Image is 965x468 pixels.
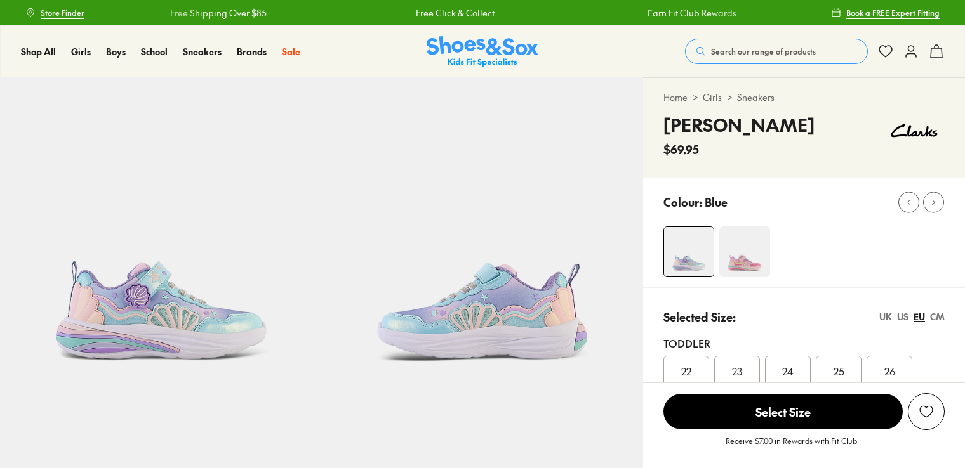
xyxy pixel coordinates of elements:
[705,193,728,211] p: Blue
[282,45,300,58] a: Sale
[663,141,699,158] span: $69.95
[663,335,945,351] div: Toddler
[183,45,222,58] a: Sneakers
[782,363,794,379] span: 24
[141,45,168,58] a: School
[879,310,892,323] div: UK
[846,7,940,18] span: Book a FREE Expert Fitting
[737,91,775,104] a: Sneakers
[703,91,722,104] a: Girls
[831,1,940,24] a: Book a FREE Expert Fitting
[897,310,908,323] div: US
[237,45,267,58] a: Brands
[663,91,688,104] a: Home
[322,77,644,399] img: Ari Blue
[663,393,903,430] button: Select Size
[427,36,538,67] a: Shoes & Sox
[834,363,844,379] span: 25
[415,6,493,20] a: Free Click & Collect
[681,363,691,379] span: 22
[663,193,702,211] p: Colour:
[930,310,945,323] div: CM
[732,363,742,379] span: 23
[21,45,56,58] a: Shop All
[914,310,925,323] div: EU
[169,6,265,20] a: Free Shipping Over $85
[884,363,895,379] span: 26
[685,39,868,64] button: Search our range of products
[646,6,735,20] a: Earn Fit Club Rewards
[664,227,714,276] img: Ari Blue
[427,36,538,67] img: SNS_Logo_Responsive.svg
[726,435,857,458] p: Receive $7.00 in Rewards with Fit Club
[663,308,736,325] p: Selected Size:
[908,393,945,430] button: Add to Wishlist
[25,1,84,24] a: Store Finder
[663,112,815,138] h4: [PERSON_NAME]
[711,46,816,57] span: Search our range of products
[719,226,770,277] img: Ari Pink
[663,394,903,429] span: Select Size
[71,45,91,58] a: Girls
[884,112,945,150] img: Vendor logo
[106,45,126,58] a: Boys
[41,7,84,18] span: Store Finder
[663,91,945,104] div: > >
